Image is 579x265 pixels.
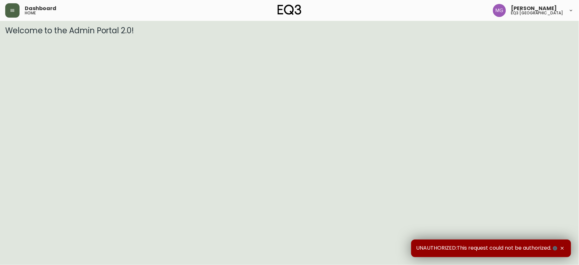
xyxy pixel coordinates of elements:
h5: eq3 [GEOGRAPHIC_DATA] [511,11,563,15]
h5: home [25,11,36,15]
span: Dashboard [25,6,56,11]
img: de8837be2a95cd31bb7c9ae23fe16153 [493,4,506,17]
span: [PERSON_NAME] [511,6,557,11]
img: logo [278,5,302,15]
h3: Welcome to the Admin Portal 2.0! [5,26,574,35]
span: UNAUTHORIZED:This request could not be authorized. [416,245,559,252]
